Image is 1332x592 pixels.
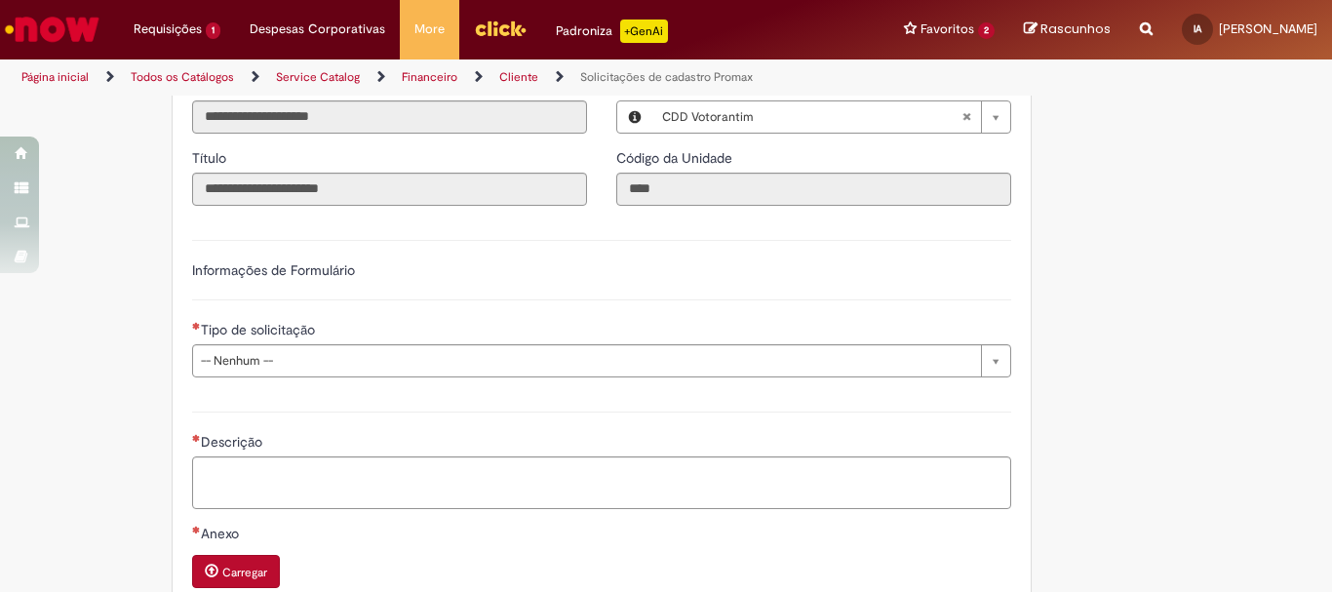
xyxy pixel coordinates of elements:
a: Todos os Catálogos [131,69,234,85]
input: Código da Unidade [616,173,1011,206]
a: CDD VotorantimLimpar campo Local [652,101,1010,133]
label: Informações de Formulário [192,261,355,279]
label: Somente leitura - Título [192,148,230,168]
ul: Trilhas de página [15,59,874,96]
span: [PERSON_NAME] [1219,20,1317,37]
img: ServiceNow [2,10,102,49]
abbr: Limpar campo Local [952,101,981,133]
a: Solicitações de cadastro Promax [580,69,753,85]
a: Rascunhos [1024,20,1111,39]
button: Local, Visualizar este registro CDD Votorantim [617,101,652,133]
span: Necessários [192,322,201,330]
span: IA [1194,22,1201,35]
a: Página inicial [21,69,89,85]
small: Carregar [222,565,267,580]
span: Somente leitura - Código da Unidade [616,149,736,167]
span: Descrição [201,433,266,451]
button: Carregar anexo de Anexo Required [192,555,280,588]
input: Email [192,100,587,134]
span: -- Nenhum -- [201,345,971,376]
a: Cliente [499,69,538,85]
span: Favoritos [921,20,974,39]
div: Padroniza [556,20,668,43]
span: CDD Votorantim [662,101,961,133]
span: 2 [978,22,995,39]
img: click_logo_yellow_360x200.png [474,14,527,43]
span: Rascunhos [1040,20,1111,38]
span: More [414,20,445,39]
span: Necessários [192,526,201,533]
textarea: Descrição [192,456,1011,509]
a: Financeiro [402,69,457,85]
span: Despesas Corporativas [250,20,385,39]
span: Requisições [134,20,202,39]
span: Tipo de solicitação [201,321,319,338]
span: Anexo [201,525,243,542]
label: Somente leitura - Código da Unidade [616,148,736,168]
a: Service Catalog [276,69,360,85]
p: +GenAi [620,20,668,43]
span: Necessários [192,434,201,442]
span: 1 [206,22,220,39]
span: Somente leitura - Título [192,149,230,167]
input: Título [192,173,587,206]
